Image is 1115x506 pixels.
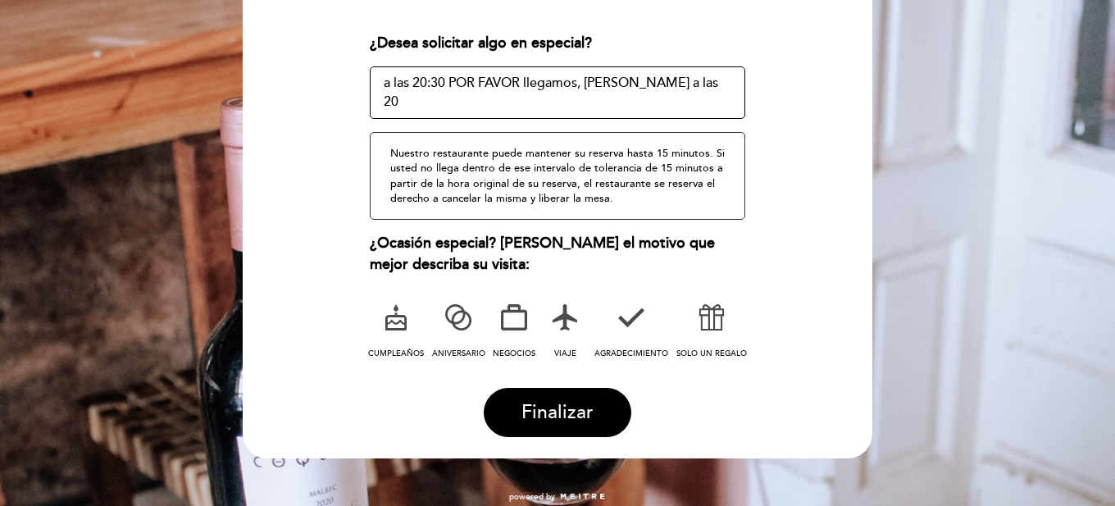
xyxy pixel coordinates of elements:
[554,349,576,358] span: VIAJE
[676,349,747,358] span: SOLO UN REGALO
[432,349,485,358] span: ANIVERSARIO
[370,33,746,54] div: ¿Desea solicitar algo en especial?
[370,233,746,275] div: ¿Ocasión especial? [PERSON_NAME] el motivo que mejor describa su visita:
[484,388,631,437] button: Finalizar
[368,349,424,358] span: CUMPLEAÑOS
[370,132,746,220] div: Nuestro restaurante puede mantener su reserva hasta 15 minutos. Si usted no llega dentro de ese i...
[559,493,606,501] img: MEITRE
[521,401,594,424] span: Finalizar
[509,491,606,503] a: powered by
[594,349,668,358] span: AGRADECIMIENTO
[509,491,555,503] span: powered by
[493,349,535,358] span: NEGOCIOS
